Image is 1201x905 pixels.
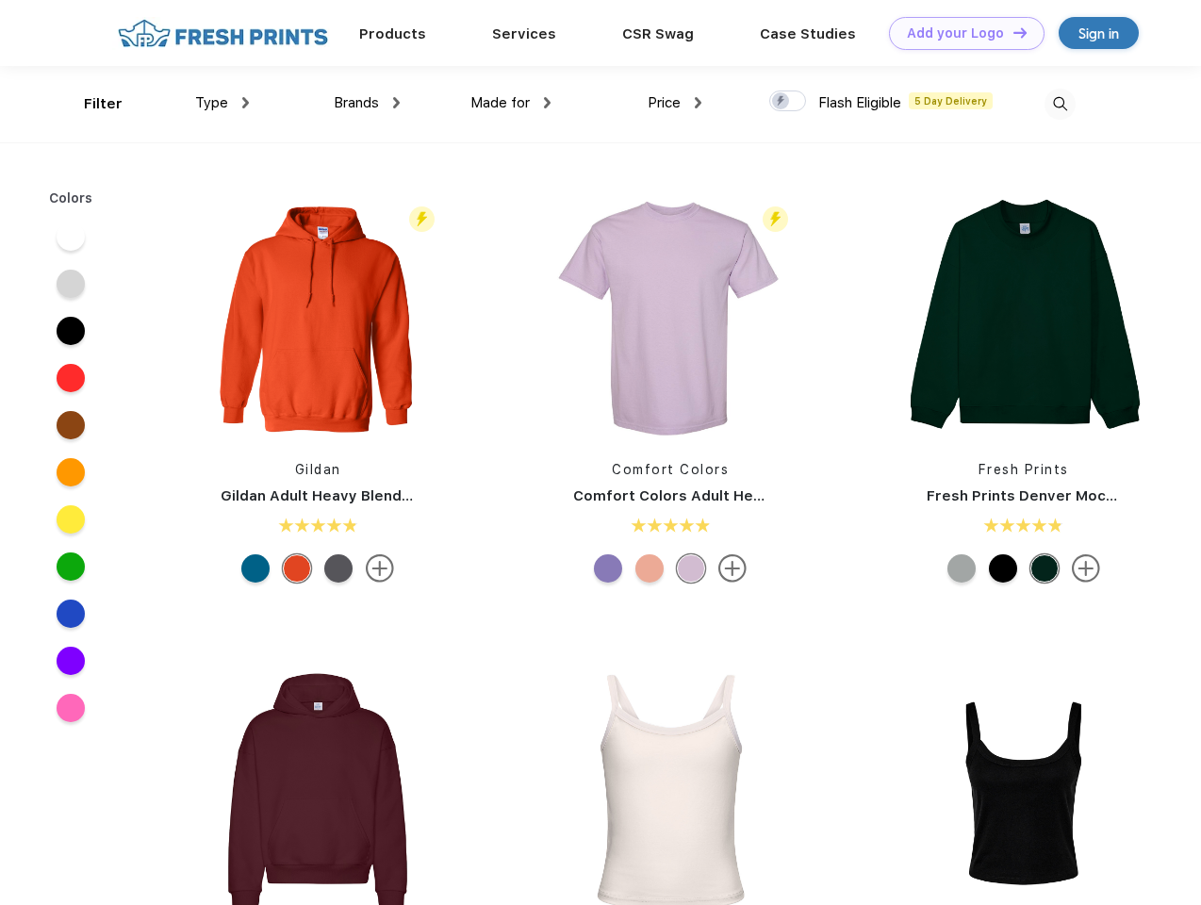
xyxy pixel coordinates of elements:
[242,97,249,108] img: dropdown.png
[409,206,435,232] img: flash_active_toggle.svg
[35,189,107,208] div: Colors
[573,487,881,504] a: Comfort Colors Adult Heavyweight T-Shirt
[84,93,123,115] div: Filter
[544,97,551,108] img: dropdown.png
[366,554,394,583] img: more.svg
[763,206,788,232] img: flash_active_toggle.svg
[818,94,901,111] span: Flash Eligible
[221,487,633,504] a: Gildan Adult Heavy Blend 8 Oz. 50/50 Hooded Sweatshirt
[1078,23,1119,44] div: Sign in
[909,92,993,109] span: 5 Day Delivery
[295,462,341,477] a: Gildan
[192,190,443,441] img: func=resize&h=266
[648,94,681,111] span: Price
[545,190,796,441] img: func=resize&h=266
[947,554,976,583] div: Heathered Grey
[695,97,701,108] img: dropdown.png
[594,554,622,583] div: Violet
[677,554,705,583] div: Orchid
[470,94,530,111] span: Made for
[195,94,228,111] span: Type
[635,554,664,583] div: Peachy
[979,462,1069,477] a: Fresh Prints
[1030,554,1059,583] div: Forest Green
[283,554,311,583] div: Orange
[334,94,379,111] span: Brands
[1045,89,1076,120] img: desktop_search.svg
[324,554,353,583] div: Charcoal
[393,97,400,108] img: dropdown.png
[612,462,729,477] a: Comfort Colors
[907,25,1004,41] div: Add your Logo
[1072,554,1100,583] img: more.svg
[241,554,270,583] div: Antique Sapphire
[359,25,426,42] a: Products
[1013,27,1027,38] img: DT
[989,554,1017,583] div: Black
[112,17,334,50] img: fo%20logo%202.webp
[1059,17,1139,49] a: Sign in
[898,190,1149,441] img: func=resize&h=266
[718,554,747,583] img: more.svg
